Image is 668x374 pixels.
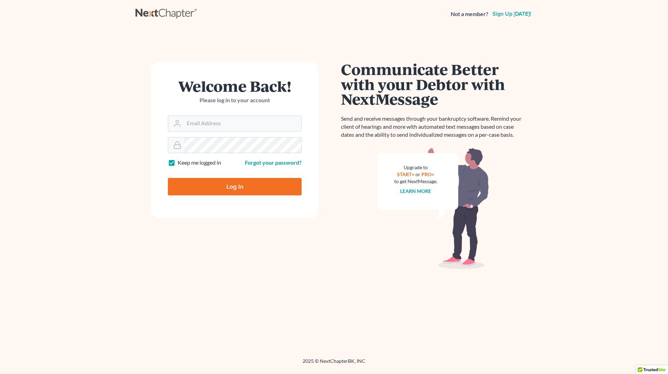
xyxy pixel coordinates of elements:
[416,171,421,177] span: or
[397,171,415,177] a: START+
[394,178,437,185] div: to get NextMessage.
[168,96,302,104] p: Please log in to your account
[341,62,526,106] h1: Communicate Better with your Debtor with NextMessage
[168,78,302,93] h1: Welcome Back!
[184,116,301,131] input: Email Address
[245,159,302,166] a: Forgot your password?
[178,159,221,167] label: Keep me logged in
[451,10,488,18] strong: Not a member?
[394,164,437,171] div: Upgrade to
[168,178,302,195] input: Log In
[401,188,432,194] a: Learn more
[341,115,526,139] p: Send and receive messages through your bankruptcy software. Remind your client of hearings and mo...
[378,147,489,269] img: nextmessage_bg-59042aed3d76b12b5cd301f8e5b87938c9018125f34e5fa2b7a6b67550977c72.svg
[135,358,533,370] div: 2025 © NextChapterBK, INC
[422,171,435,177] a: PRO+
[491,11,533,17] a: Sign up [DATE]!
